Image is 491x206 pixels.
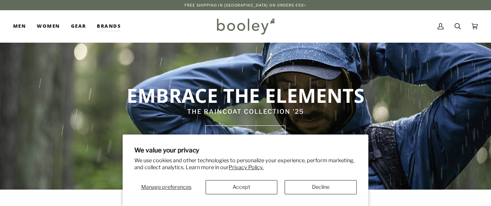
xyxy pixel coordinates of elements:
a: Privacy Policy. [229,164,264,171]
p: Free Shipping in [GEOGRAPHIC_DATA] on Orders €50+ [185,2,306,8]
p: We use cookies and other technologies to personalize your experience, perform marketing, and coll... [134,157,357,171]
span: Manage preferences [141,184,191,190]
span: Gear [71,23,86,30]
button: Decline [285,180,357,194]
button: Manage preferences [134,180,198,194]
p: EMBRACE THE ELEMENTS [103,83,388,107]
a: Gear [66,10,92,42]
span: Women [37,23,60,30]
a: Women [31,10,65,42]
button: Accept [206,180,278,194]
h2: We value your privacy [134,146,357,154]
a: SHOP rain [205,125,285,149]
a: Brands [91,10,126,42]
a: Men [13,10,31,42]
span: Brands [97,23,121,30]
img: Booley [214,16,277,37]
p: THE RAINCOAT COLLECTION '25 [103,107,388,117]
span: Men [13,23,26,30]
